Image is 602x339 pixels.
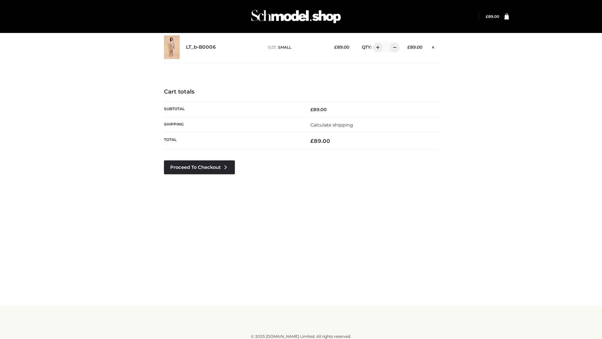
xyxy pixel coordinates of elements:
a: Proceed to Checkout [164,160,235,174]
a: LT_b-B0006 [186,44,216,50]
bdi: 89.00 [310,107,327,112]
th: Subtotal [164,102,301,117]
span: £ [407,45,410,50]
span: £ [486,14,488,19]
bdi: 89.00 [310,138,330,144]
img: Schmodel Admin 964 [249,4,343,29]
bdi: 89.00 [407,45,422,50]
span: £ [310,107,313,112]
span: £ [334,45,337,50]
a: £89.00 [486,14,499,19]
a: Remove this item [429,42,438,51]
p: size : [268,45,325,50]
span: £ [310,138,314,144]
th: Total [164,133,301,149]
div: QTY: [356,42,398,52]
span: SMALL [278,45,291,50]
bdi: 89.00 [334,45,349,50]
img: LT_b-B0006 - SMALL [164,35,180,59]
bdi: 89.00 [486,14,499,19]
h4: Cart totals [164,89,438,95]
th: Shipping [164,117,301,132]
a: Calculate shipping [310,122,353,128]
